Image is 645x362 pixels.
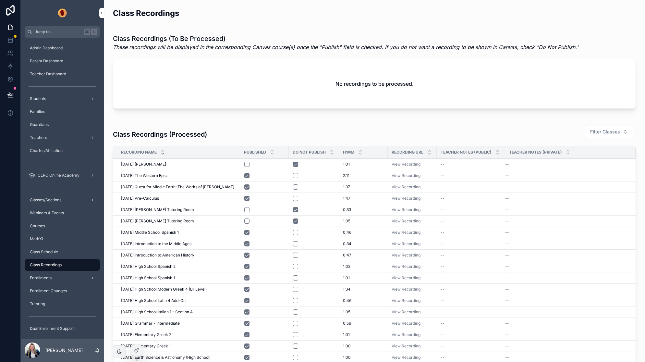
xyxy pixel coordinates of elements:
p: [PERSON_NAME] [45,347,83,354]
span: [DATE] Introduction to the Middle Ages [121,241,191,246]
a: View Recording [392,275,420,280]
span: -- [505,173,509,178]
a: View Recording [392,298,420,303]
span: -- [505,253,509,258]
span: [DATE] Quest for Middle Earth: The Works of [PERSON_NAME] [121,184,234,190]
span: -- [505,207,509,212]
span: Jump to... [35,29,81,34]
a: Webinars & Events [25,207,100,219]
span: -- [505,298,509,303]
span: -- [441,241,444,246]
span: [DATE] High School Spanish 1 [121,275,175,281]
a: Admin Dashboard [25,42,100,54]
span: -- [441,332,444,337]
span: 1:34 [343,287,350,292]
span: Teacher Notes (Public) [441,150,492,155]
a: Teachers [25,132,100,144]
a: Parent Dashboard [25,55,100,67]
span: Admin Dashboard [30,45,63,51]
span: Charter/Affiliation [30,148,63,153]
a: Courses [25,220,100,232]
a: Teacher Dashboard [25,68,100,80]
span: H:MM [343,150,354,155]
a: View Recording [392,332,420,337]
span: Teacher Notes (Private) [509,150,562,155]
span: 1:02 [343,264,350,269]
a: Families [25,106,100,118]
span: Enrollments [30,275,52,281]
span: 0:34 [343,241,351,246]
button: Jump to...K [25,26,100,38]
span: -- [441,275,444,281]
span: Dual Enrollment Support [30,326,75,331]
span: -- [441,287,444,292]
span: PUBLISHED [244,150,266,155]
a: View Recording [392,162,420,167]
span: -- [441,207,444,212]
span: Teacher Dashboard [30,71,66,77]
span: 1:01 [343,162,350,167]
a: View Recording [392,343,420,348]
span: -- [505,230,509,235]
h1: Class Recordings (To Be Processed) [113,34,579,43]
span: Families [30,109,45,114]
em: These recordings will be displayed in the corresponding Canvas course(s) once the "Publish" field... [113,44,579,50]
h3: Class Recordings (Processed) [113,130,207,139]
span: Courses [30,223,45,229]
span: K [91,29,97,34]
span: [DATE] [PERSON_NAME] [121,162,166,167]
span: DO NOT PUBLISH [293,150,326,155]
a: Class Schedule [25,246,100,258]
span: MathXL [30,236,44,242]
span: -- [505,309,509,315]
span: [DATE] The Western Epic [121,173,167,178]
span: [DATE] High School Modern Greek 4 (B1 Level) [121,287,207,292]
span: -- [441,196,444,201]
div: scrollable content [21,38,104,339]
a: MathXL [25,233,100,245]
a: CLRC Online Academy [25,169,100,181]
span: 0:56 [343,321,351,326]
span: 1:05 [343,309,350,315]
span: CLRC Online Academy [38,173,79,178]
span: -- [505,355,509,360]
span: Enrollment Changes [30,288,67,293]
a: View Recording [392,241,420,246]
a: View Recording [392,264,420,269]
span: -- [441,230,444,235]
span: [DATE] High School Latin 4 Add-On [121,298,186,303]
span: Recording URL [392,150,423,155]
span: Tutoring [30,301,45,306]
span: -- [505,196,509,201]
span: [DATE] Introduction to American History [121,253,194,258]
a: View Recording [392,230,420,235]
span: -- [441,321,444,326]
span: Class Recordings [30,262,62,268]
span: 1:00 [343,343,351,349]
a: Dual Enrollment Support [25,323,100,334]
span: [DATE] Elementary Greek 1 [121,343,171,349]
span: -- [441,264,444,269]
span: Parent Dashboard [30,58,63,64]
span: [DATE] Earth Science & Astronomy (High School) [121,355,211,360]
a: Enrollments [25,272,100,284]
span: Class Schedule [30,249,58,255]
span: Students [30,96,46,101]
span: -- [505,287,509,292]
span: Teachers [30,135,47,140]
span: -- [505,218,509,224]
span: 0:47 [343,253,351,258]
span: -- [441,173,444,178]
a: View Recording [392,196,420,201]
span: 1:47 [343,196,350,201]
span: 1:37 [343,184,350,190]
h2: Class Recordings [113,8,179,19]
a: Class Recordings [25,259,100,271]
span: -- [505,275,509,281]
span: Classes/Sections [30,197,61,203]
span: -- [441,355,444,360]
a: View Recording [392,355,420,360]
span: -- [441,184,444,190]
span: Guardians [30,122,49,127]
span: [DATE] High School Italian 1 - Section A [121,309,193,315]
